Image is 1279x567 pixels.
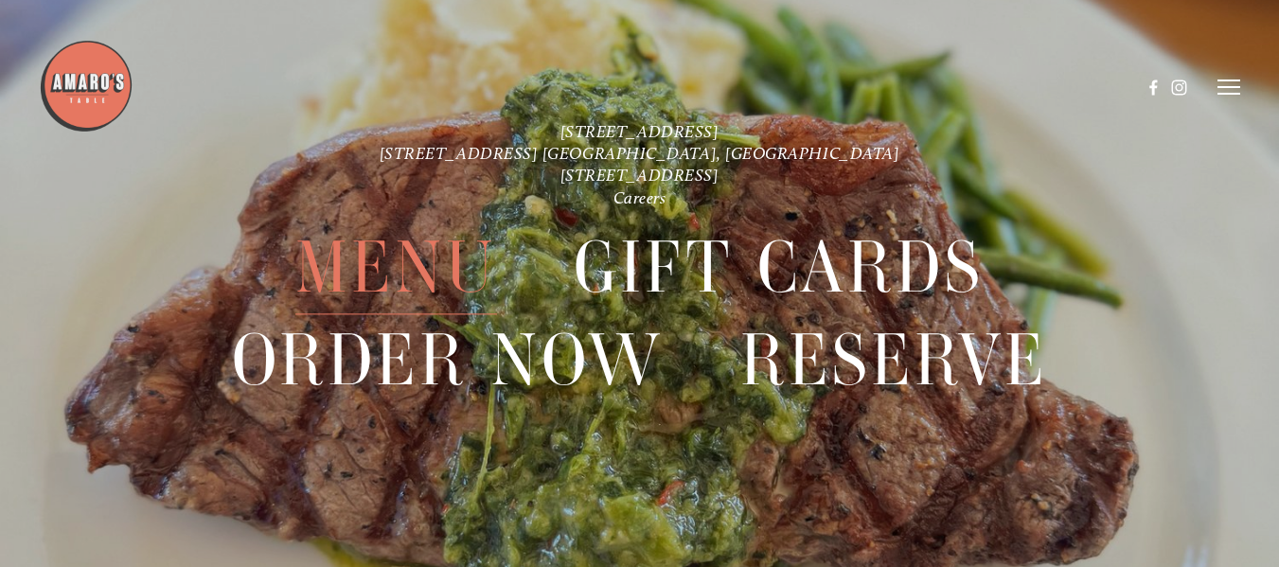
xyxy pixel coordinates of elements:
span: Order Now [232,315,664,408]
a: Gift Cards [574,221,984,313]
a: Menu [295,221,496,313]
span: Reserve [740,315,1048,408]
span: Menu [295,221,496,314]
span: Gift Cards [574,221,984,314]
img: Amaro's Table [39,39,133,133]
a: Reserve [740,315,1048,407]
a: Order Now [232,315,664,407]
